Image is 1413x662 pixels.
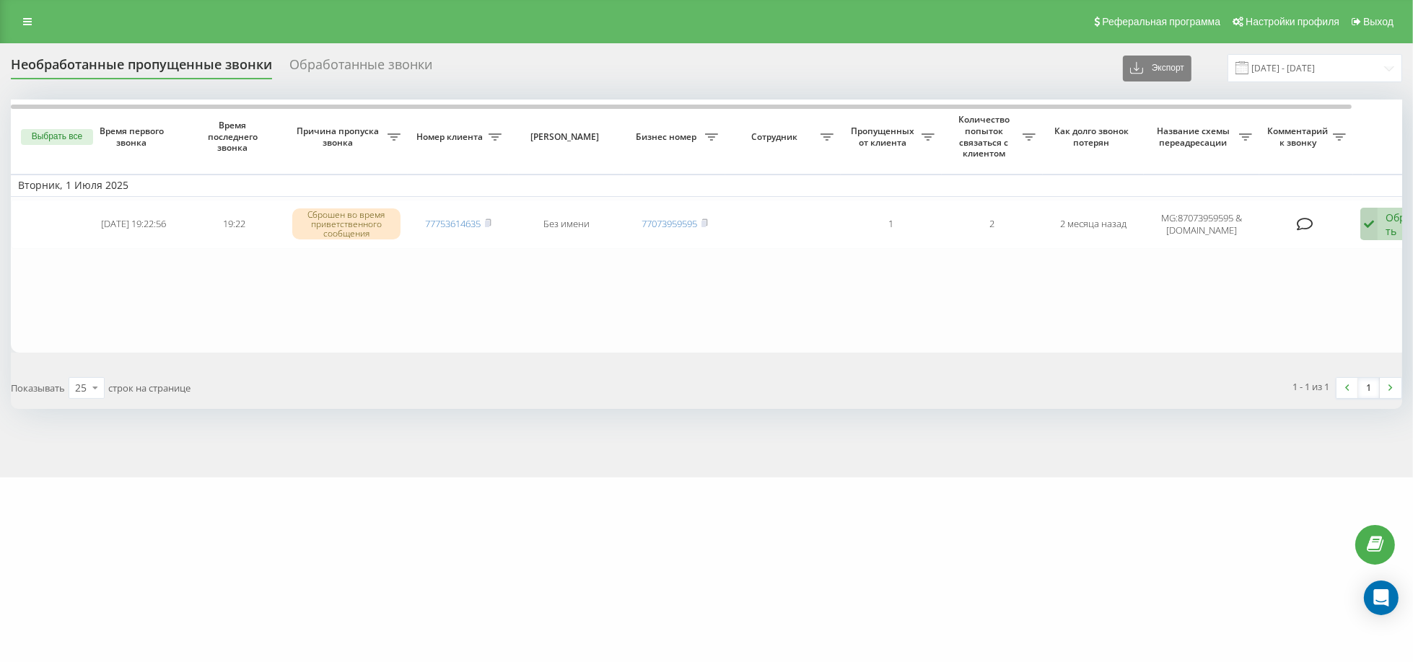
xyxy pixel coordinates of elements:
div: 1 - 1 из 1 [1292,379,1329,394]
a: 77753614635 [426,217,481,230]
td: 19:22 [184,200,285,249]
div: Сброшен во время приветственного сообщения [292,208,401,240]
span: Время первого звонка [95,125,172,148]
div: Обработанные звонки [289,57,432,79]
span: Время последнего звонка [196,120,274,154]
span: Комментарий к звонку [1267,125,1333,148]
td: Без имени [509,200,624,249]
div: Необработанные пропущенные звонки [11,57,272,79]
td: [DATE] 19:22:56 [83,200,184,249]
span: Сотрудник [732,131,821,143]
span: Причина пропуска звонка [292,125,388,148]
td: 2 [942,200,1043,249]
span: Как долго звонок потерян [1054,125,1132,148]
span: Номер клиента [415,131,489,143]
a: 1 [1358,378,1380,398]
span: Реферальная программа [1102,16,1220,27]
span: Название схемы переадресации [1151,125,1239,148]
button: Экспорт [1123,56,1191,81]
span: Бизнес номер [631,131,705,143]
span: Показывать [11,381,65,394]
td: 2 месяца назад [1043,200,1144,249]
span: Настройки профиля [1246,16,1339,27]
span: [PERSON_NAME] [521,131,612,143]
div: 25 [75,381,87,395]
span: Количество попыток связаться с клиентом [949,114,1023,159]
td: 1 [841,200,942,249]
td: MG:87073959595 & [DOMAIN_NAME] [1144,200,1259,249]
span: Выход [1363,16,1394,27]
div: Open Intercom Messenger [1364,581,1399,615]
span: Пропущенных от клиента [848,125,922,148]
a: 77073959595 [642,217,698,230]
span: строк на странице [108,381,191,394]
button: Выбрать все [21,129,93,145]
